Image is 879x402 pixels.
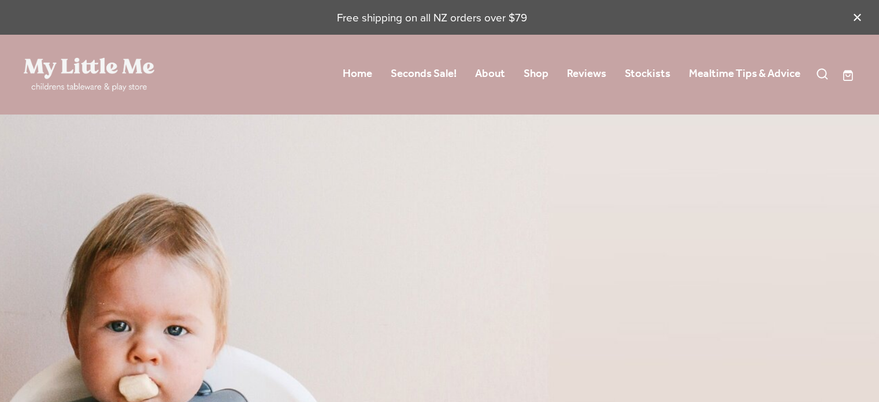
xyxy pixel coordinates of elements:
[524,64,548,84] a: Shop
[343,64,372,84] a: Home
[625,64,670,84] a: Stockists
[24,10,840,25] p: Free shipping on all NZ orders over $79
[24,58,190,91] a: My Little Me Ltd homepage
[689,64,800,84] a: Mealtime Tips & Advice
[475,64,505,84] a: About
[567,64,606,84] a: Reviews
[391,64,457,84] a: Seconds Sale!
